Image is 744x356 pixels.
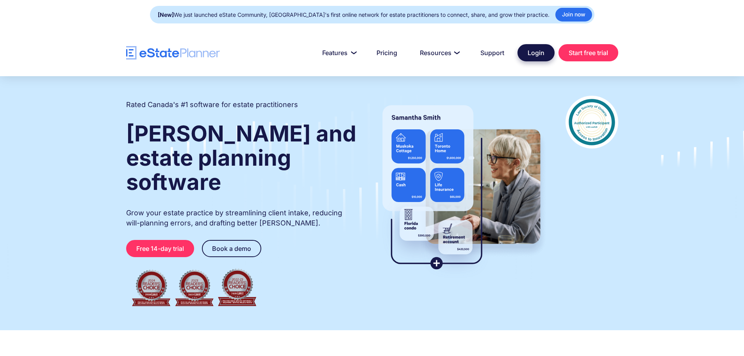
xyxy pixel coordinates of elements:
[126,208,357,228] p: Grow your estate practice by streamlining client intake, reducing will-planning errors, and draft...
[313,45,363,61] a: Features
[126,100,298,110] h2: Rated Canada's #1 software for estate practitioners
[471,45,514,61] a: Support
[126,240,194,257] a: Free 14-day trial
[410,45,467,61] a: Resources
[367,45,407,61] a: Pricing
[158,9,550,20] div: We just launched eState Community, [GEOGRAPHIC_DATA]'s first online network for estate practition...
[202,240,261,257] a: Book a demo
[126,120,356,195] strong: [PERSON_NAME] and estate planning software
[158,11,174,18] strong: [New]
[517,44,555,61] a: Login
[555,8,592,21] a: Join now
[373,96,550,279] img: estate planner showing wills to their clients, using eState Planner, a leading estate planning so...
[558,44,618,61] a: Start free trial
